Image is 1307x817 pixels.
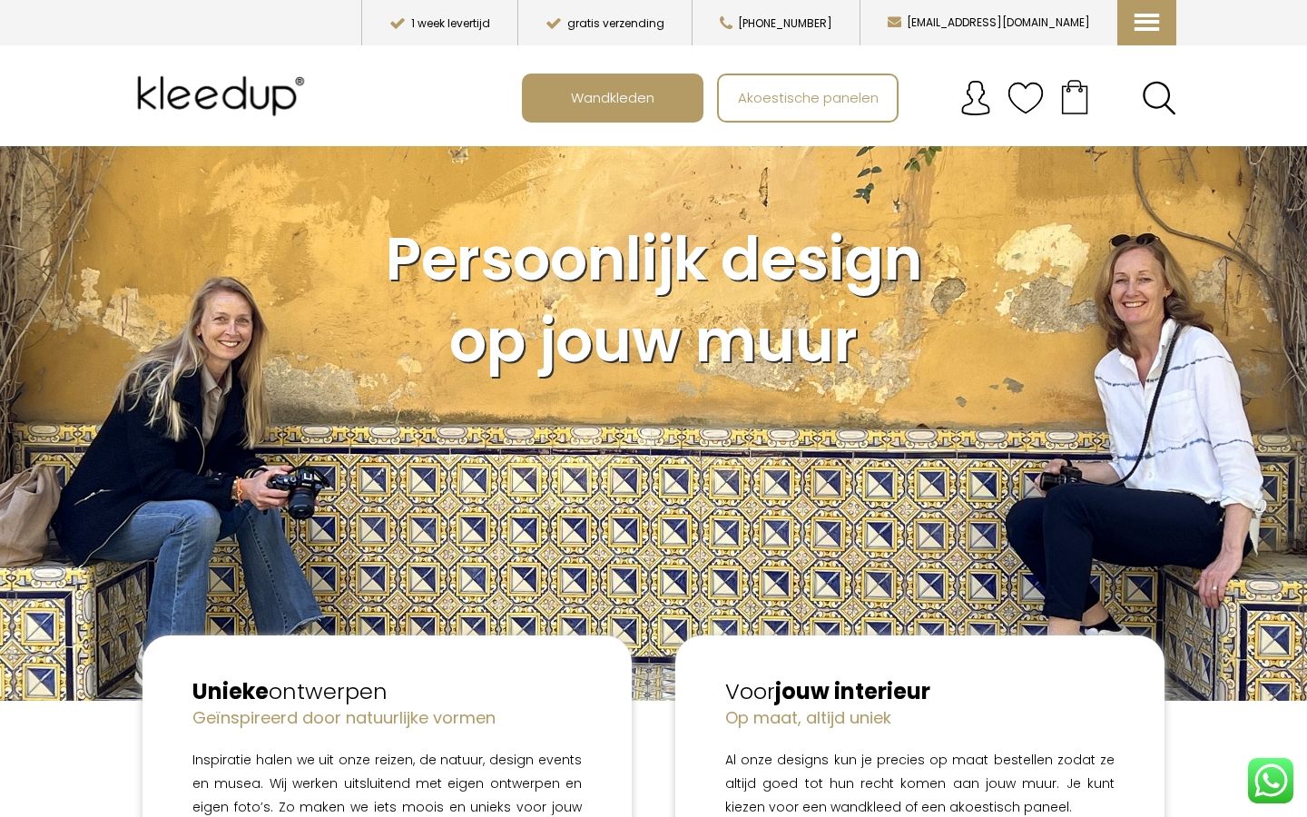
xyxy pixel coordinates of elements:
[561,80,664,114] span: Wandkleden
[728,80,889,114] span: Akoestische panelen
[131,60,318,133] img: Kleedup
[958,80,994,116] img: account.svg
[522,74,1190,123] nav: Main menu
[192,706,582,729] h4: Geïnspireerd door natuurlijke vormen
[1142,81,1176,115] a: Search
[725,706,1115,729] h4: Op maat, altijd uniek
[1044,74,1106,119] a: Your cart
[719,75,897,121] a: Akoestische panelen
[386,218,922,300] span: Persoonlijk design
[449,300,858,382] span: op jouw muur
[524,75,702,121] a: Wandkleden
[1007,80,1044,116] img: verlanglijstje.svg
